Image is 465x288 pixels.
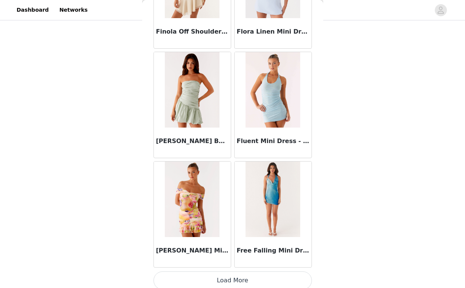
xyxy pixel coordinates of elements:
[237,137,309,146] h3: Fluent Mini Dress - Blue
[237,27,309,36] h3: Flora Linen Mini Dress - Baby Blue
[156,137,229,146] h3: [PERSON_NAME] Bubble Mini Dress - Sage
[165,162,219,237] img: Frances Mini Dress - Sunburst Floral
[165,52,219,128] img: Floria Bubble Mini Dress - Sage
[437,4,444,16] div: avatar
[246,162,300,237] img: Free Falling Mini Dress - Blue Tie Dye
[156,246,229,255] h3: [PERSON_NAME] Mini Dress - Sunburst Floral
[55,2,92,18] a: Networks
[237,246,309,255] h3: Free Falling Mini Dress - Blue Tie Dye
[156,27,229,36] h3: Finola Off Shoulder Mini Dress - Pastel Yellow
[12,2,53,18] a: Dashboard
[246,52,300,128] img: Fluent Mini Dress - Blue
